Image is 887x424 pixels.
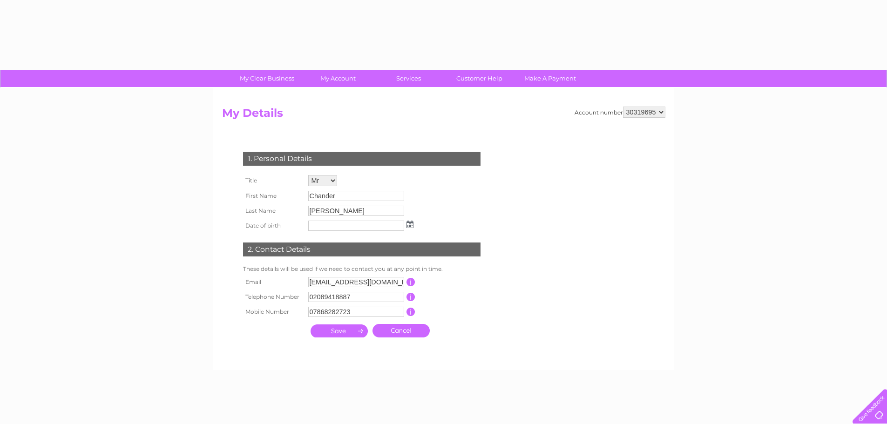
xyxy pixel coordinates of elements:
[241,275,306,289] th: Email
[243,242,481,256] div: 2. Contact Details
[299,70,376,87] a: My Account
[241,304,306,319] th: Mobile Number
[241,188,306,203] th: First Name
[512,70,589,87] a: Make A Payment
[372,324,430,337] a: Cancel
[406,278,415,286] input: Information
[241,173,306,188] th: Title
[243,152,481,166] div: 1. Personal Details
[229,70,305,87] a: My Clear Business
[370,70,447,87] a: Services
[241,263,483,275] td: These details will be used if we need to contact you at any point in time.
[406,308,415,316] input: Information
[241,203,306,218] th: Last Name
[406,221,413,228] img: ...
[441,70,518,87] a: Customer Help
[222,107,665,124] h2: My Details
[575,107,665,118] div: Account number
[241,218,306,233] th: Date of birth
[241,289,306,304] th: Telephone Number
[406,293,415,301] input: Information
[311,324,368,337] input: Submit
